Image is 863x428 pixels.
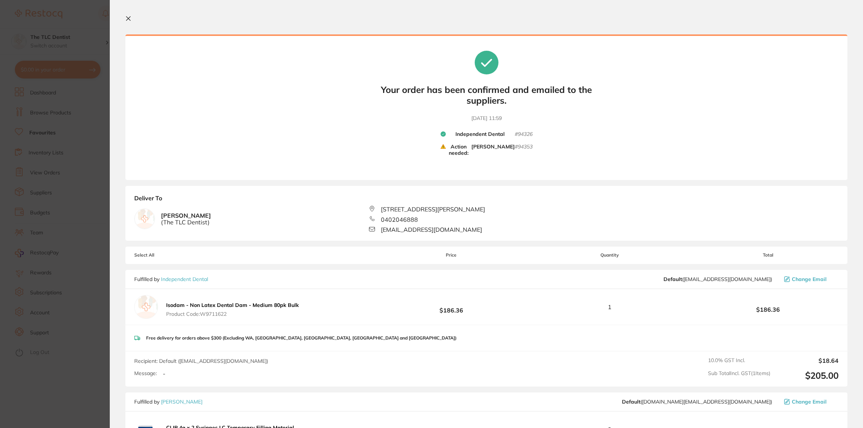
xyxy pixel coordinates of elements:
output: $205.00 [776,370,839,381]
img: empty.jpg [135,209,155,229]
b: [PERSON_NAME] [471,144,515,156]
b: Deliver To [134,195,839,206]
b: $186.36 [698,306,839,313]
label: Message: [134,370,157,377]
span: customer.care@henryschein.com.au [622,399,772,405]
b: Action needed: [446,144,471,156]
small: # 94326 [515,131,533,138]
span: Change Email [792,276,827,282]
span: 1 [608,304,612,310]
p: - [163,370,165,377]
button: Change Email [782,398,839,405]
img: empty.jpg [134,295,158,319]
span: Change Email [792,399,827,405]
b: Independent Dental [455,131,505,138]
span: Product Code: W9711622 [166,311,299,317]
button: Isodam - Non Latex Dental Dam - Medium 80pk Bulk Product Code:W9711622 [164,302,301,317]
span: Price [381,253,522,258]
small: # 94353 [515,144,533,156]
span: Sub Total Incl. GST ( 1 Items) [708,370,770,381]
b: Isodam - Non Latex Dental Dam - Medium 80pk Bulk [166,302,299,308]
a: [PERSON_NAME] [161,398,202,405]
span: 0402046888 [381,216,418,223]
b: $186.36 [381,300,522,314]
a: Independent Dental [161,276,208,282]
p: Free delivery for orders above $300 (Excluding WA, [GEOGRAPHIC_DATA], [GEOGRAPHIC_DATA], [GEOGRAP... [146,335,457,341]
output: $18.64 [776,357,839,364]
b: Default [622,398,640,405]
b: [PERSON_NAME] [161,212,211,226]
button: Change Email [782,276,839,282]
span: Quantity [521,253,698,258]
span: Total [698,253,839,258]
b: Your order has been confirmed and emailed to the suppliers. [375,84,598,106]
span: [EMAIL_ADDRESS][DOMAIN_NAME] [381,226,482,233]
span: ( The TLC Dentist ) [161,219,211,225]
p: Fulfilled by [134,276,208,282]
span: 10.0 % GST Incl. [708,357,770,364]
span: Select All [134,253,208,258]
b: Default [663,276,682,282]
p: Fulfilled by [134,399,202,405]
span: orders@independentdental.com.au [663,276,772,282]
span: Recipient: Default ( [EMAIL_ADDRESS][DOMAIN_NAME] ) [134,358,268,364]
span: [STREET_ADDRESS][PERSON_NAME] [381,206,485,213]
